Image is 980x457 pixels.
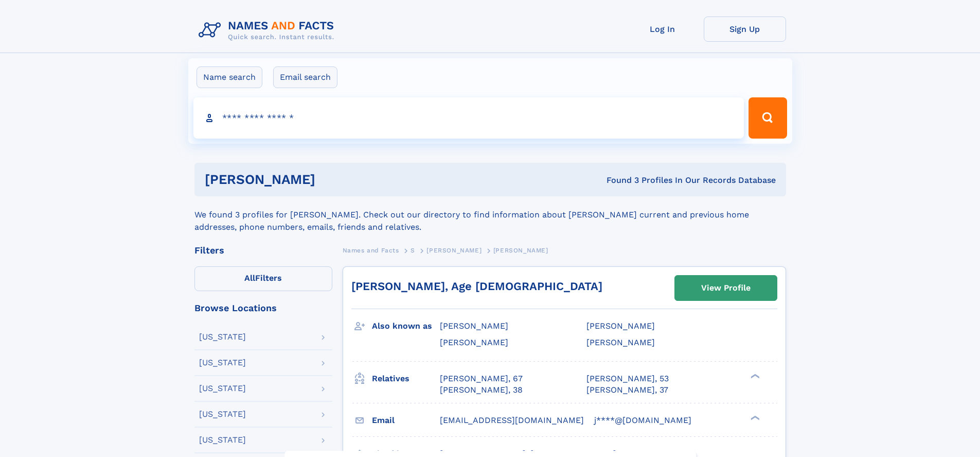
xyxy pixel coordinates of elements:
[675,276,777,300] a: View Profile
[440,415,584,425] span: [EMAIL_ADDRESS][DOMAIN_NAME]
[621,16,704,42] a: Log In
[343,244,399,257] a: Names and Facts
[199,436,246,444] div: [US_STATE]
[193,97,744,139] input: search input
[461,175,776,186] div: Found 3 Profiles In Our Records Database
[372,370,440,387] h3: Relatives
[586,373,669,384] a: [PERSON_NAME], 53
[194,196,786,233] div: We found 3 profiles for [PERSON_NAME]. Check out our directory to find information about [PERSON_...
[372,317,440,335] h3: Also known as
[411,244,415,257] a: S
[440,384,523,396] a: [PERSON_NAME], 38
[411,247,415,254] span: S
[748,414,760,421] div: ❯
[440,373,523,384] a: [PERSON_NAME], 67
[194,16,343,44] img: Logo Names and Facts
[440,337,508,347] span: [PERSON_NAME]
[197,66,262,88] label: Name search
[586,321,655,331] span: [PERSON_NAME]
[749,97,787,139] button: Search Button
[199,384,246,393] div: [US_STATE]
[426,244,482,257] a: [PERSON_NAME]
[493,247,548,254] span: [PERSON_NAME]
[194,266,332,291] label: Filters
[748,373,760,379] div: ❯
[244,273,255,283] span: All
[426,247,482,254] span: [PERSON_NAME]
[586,384,668,396] a: [PERSON_NAME], 37
[273,66,337,88] label: Email search
[199,410,246,418] div: [US_STATE]
[701,276,751,300] div: View Profile
[586,337,655,347] span: [PERSON_NAME]
[194,246,332,255] div: Filters
[199,359,246,367] div: [US_STATE]
[194,303,332,313] div: Browse Locations
[199,333,246,341] div: [US_STATE]
[351,280,602,293] a: [PERSON_NAME], Age [DEMOGRAPHIC_DATA]
[704,16,786,42] a: Sign Up
[205,173,461,186] h1: [PERSON_NAME]
[372,412,440,429] h3: Email
[440,321,508,331] span: [PERSON_NAME]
